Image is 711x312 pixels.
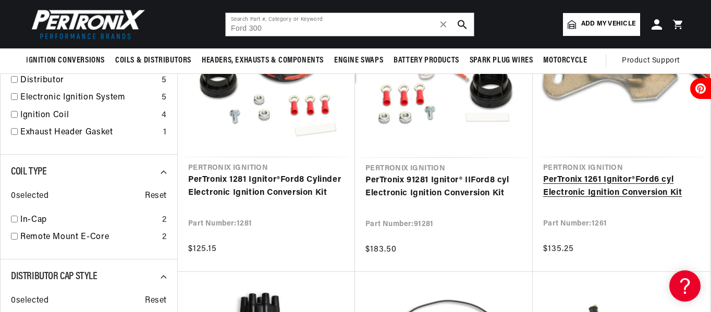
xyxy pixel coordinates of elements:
a: In-Cap [20,214,158,227]
summary: Ignition Conversions [26,48,110,73]
div: 1 [163,126,167,140]
span: Coils & Distributors [115,55,191,66]
img: Pertronix [26,6,146,42]
summary: Motorcycle [538,48,592,73]
span: Reset [145,190,167,203]
span: Engine Swaps [334,55,383,66]
summary: Battery Products [388,48,464,73]
span: Spark Plug Wires [470,55,533,66]
a: Ignition Coil [20,109,157,122]
a: Electronic Ignition System [20,91,157,105]
summary: Coils & Distributors [110,48,197,73]
a: Distributor [20,74,157,88]
summary: Engine Swaps [329,48,388,73]
span: Add my vehicle [581,19,635,29]
summary: Product Support [622,48,685,73]
span: Reset [145,294,167,308]
div: 2 [162,231,167,244]
span: Coil Type [11,167,46,177]
span: 0 selected [11,294,48,308]
span: Distributor Cap Style [11,271,97,282]
span: 0 selected [11,190,48,203]
span: Ignition Conversions [26,55,105,66]
div: 5 [162,91,167,105]
div: 5 [162,74,167,88]
span: Battery Products [394,55,459,66]
a: PerTronix 1261 Ignitor®Ford6 cyl Electronic Ignition Conversion Kit [543,173,700,200]
summary: Spark Plug Wires [464,48,538,73]
a: PerTronix 1281 Ignitor®Ford8 Cylinder Electronic Ignition Conversion Kit [188,173,345,200]
div: 4 [162,109,167,122]
button: search button [451,13,474,36]
span: Headers, Exhausts & Components [202,55,324,66]
a: Add my vehicle [563,13,640,36]
span: Product Support [622,55,680,67]
a: Remote Mount E-Core [20,231,158,244]
span: Motorcycle [543,55,587,66]
div: 2 [162,214,167,227]
input: Search Part #, Category or Keyword [226,13,474,36]
a: PerTronix 91281 Ignitor® IIFord8 cyl Electronic Ignition Conversion Kit [365,174,522,201]
a: Exhaust Header Gasket [20,126,159,140]
summary: Headers, Exhausts & Components [197,48,329,73]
